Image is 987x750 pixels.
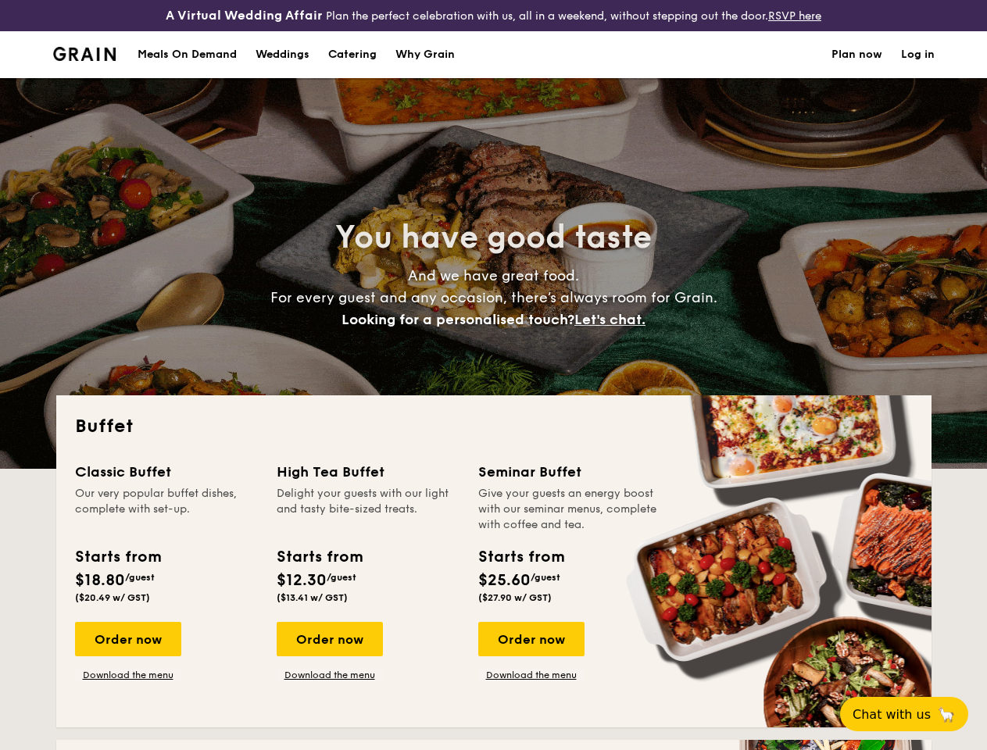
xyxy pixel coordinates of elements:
span: $25.60 [478,571,531,590]
a: Logotype [53,47,116,61]
img: Grain [53,47,116,61]
div: Order now [75,622,181,656]
div: Classic Buffet [75,461,258,483]
h4: A Virtual Wedding Affair [166,6,323,25]
a: Download the menu [277,669,383,681]
div: Starts from [75,545,160,569]
span: You have good taste [335,219,652,256]
span: $12.30 [277,571,327,590]
div: Delight your guests with our light and tasty bite-sized treats. [277,486,460,533]
div: Starts from [478,545,563,569]
h2: Buffet [75,414,913,439]
span: Let's chat. [574,311,645,328]
a: Plan now [831,31,882,78]
h1: Catering [328,31,377,78]
span: /guest [125,572,155,583]
span: /guest [327,572,356,583]
span: Chat with us [853,707,931,722]
div: Starts from [277,545,362,569]
div: Seminar Buffet [478,461,661,483]
div: Give your guests an energy boost with our seminar menus, complete with coffee and tea. [478,486,661,533]
a: RSVP here [768,9,821,23]
a: Weddings [246,31,319,78]
span: $18.80 [75,571,125,590]
a: Why Grain [386,31,464,78]
span: Looking for a personalised touch? [342,311,574,328]
span: ($20.49 w/ GST) [75,592,150,603]
div: High Tea Buffet [277,461,460,483]
div: Our very popular buffet dishes, complete with set-up. [75,486,258,533]
div: Why Grain [395,31,455,78]
a: Download the menu [478,669,585,681]
div: Weddings [256,31,309,78]
div: Order now [277,622,383,656]
span: 🦙 [937,705,956,723]
div: Meals On Demand [138,31,237,78]
span: ($13.41 w/ GST) [277,592,348,603]
a: Catering [319,31,386,78]
div: Order now [478,622,585,656]
a: Meals On Demand [128,31,246,78]
a: Download the menu [75,669,181,681]
span: ($27.90 w/ GST) [478,592,552,603]
a: Log in [901,31,935,78]
button: Chat with us🦙 [840,697,968,731]
span: And we have great food. For every guest and any occasion, there’s always room for Grain. [270,267,717,328]
span: /guest [531,572,560,583]
div: Plan the perfect celebration with us, all in a weekend, without stepping out the door. [165,6,823,25]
